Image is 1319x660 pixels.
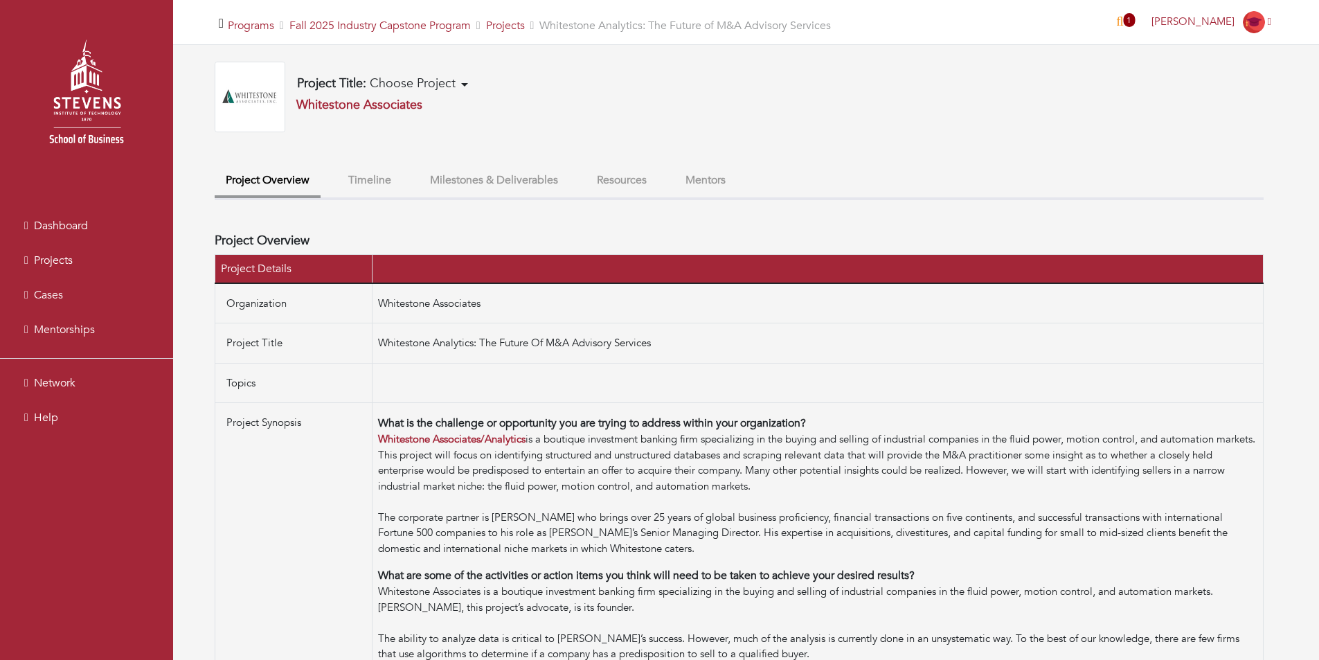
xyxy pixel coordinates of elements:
[228,18,274,33] a: Programs
[297,75,366,92] b: Project Title:
[1151,15,1235,28] span: [PERSON_NAME]
[215,323,373,364] td: Project Title
[215,254,373,283] th: Project Details
[1243,11,1265,33] img: Student-Icon-6b6867cbad302adf8029cb3ecf392088beec6a544309a027beb5b4b4576828a8.png
[337,166,402,195] button: Timeline
[34,253,73,268] span: Projects
[674,166,737,195] button: Mentors
[215,363,373,403] td: Topics
[586,166,658,195] button: Resources
[378,431,1257,556] div: is a boutique investment banking firm specializing in the buying and selling of industrial compan...
[215,233,1264,249] h4: Project Overview
[539,18,831,33] span: Whitestone Analytics: The Future of M&A Advisory Services
[296,96,422,114] a: Whitestone Associates
[3,281,170,309] a: Cases
[1123,13,1135,27] span: 1
[378,567,1257,584] p: What are some of the activities or action items you think will need to be taken to achieve your d...
[34,322,95,337] span: Mentorships
[215,62,285,132] img: whitestone-logo.webp
[34,218,88,233] span: Dashboard
[3,404,170,431] a: Help
[378,415,1257,431] p: What is the challenge or opportunity you are trying to address within your organization?
[378,584,1257,615] div: Whitestone Associates is a boutique investment banking firm specializing in the buying and sellin...
[293,75,472,92] button: Project Title: Choose Project
[3,247,170,274] a: Projects
[34,410,58,425] span: Help
[419,166,569,195] button: Milestones & Deliverables
[370,75,456,92] span: Choose Project
[373,323,1264,364] td: Whitestone Analytics: The Future Of M&A Advisory Services
[34,375,75,391] span: Network
[215,166,321,198] button: Project Overview
[289,18,471,33] a: Fall 2025 Industry Capstone Program
[378,432,526,446] a: Whitestone Associates/Analytics
[1145,15,1277,28] a: [PERSON_NAME]
[3,369,170,397] a: Network
[373,283,1264,323] td: Whitestone Associates
[3,212,170,240] a: Dashboard
[34,287,63,303] span: Cases
[3,316,170,344] a: Mentorships
[486,18,525,33] a: Projects
[215,283,373,323] td: Organization
[14,24,159,170] img: stevens_logo.png
[1129,15,1134,30] a: 1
